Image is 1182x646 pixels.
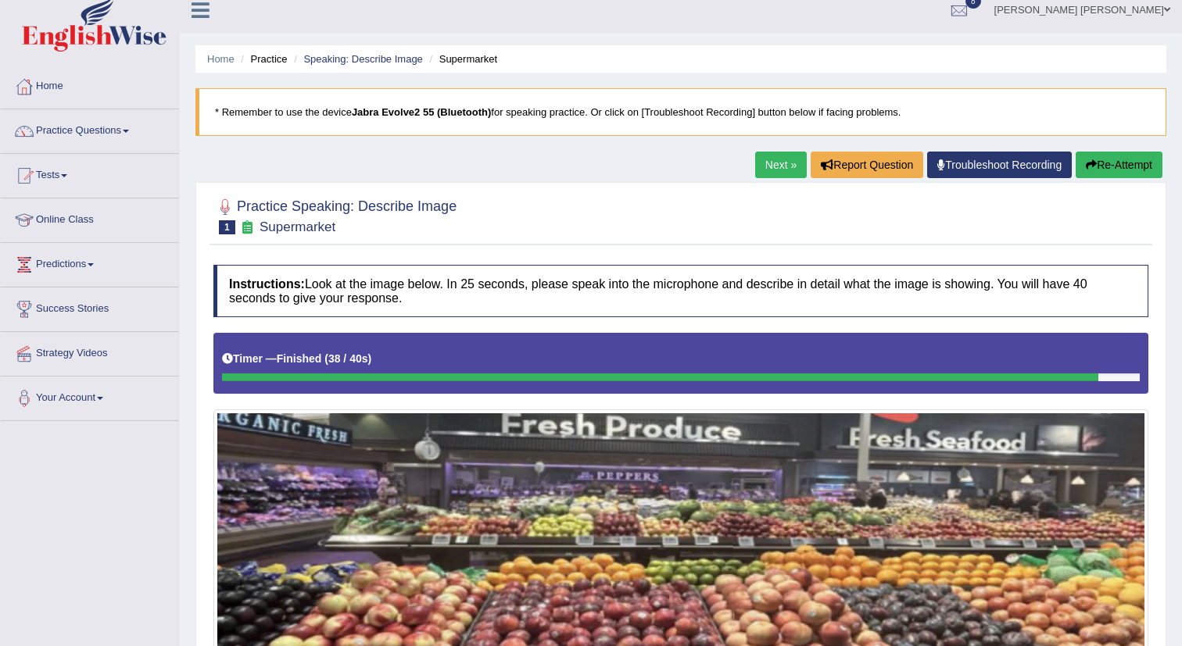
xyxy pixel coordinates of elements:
a: Practice Questions [1,109,179,148]
h5: Timer — [222,353,371,365]
a: Speaking: Describe Image [303,53,422,65]
blockquote: * Remember to use the device for speaking practice. Or click on [Troubleshoot Recording] button b... [195,88,1166,136]
span: 1 [219,220,235,234]
a: Troubleshoot Recording [927,152,1072,178]
a: Success Stories [1,287,179,327]
b: Instructions: [229,277,305,291]
a: Online Class [1,198,179,237]
a: Tests [1,154,179,193]
b: ) [368,352,372,365]
b: ( [324,352,328,365]
button: Report Question [811,152,923,178]
a: Next » [755,152,807,178]
small: Supermarket [260,219,335,234]
b: 38 / 40s [328,352,368,365]
a: Your Account [1,377,179,416]
a: Home [1,65,179,104]
small: Exam occurring question [239,220,256,235]
h2: Practice Speaking: Describe Image [213,195,457,234]
a: Home [207,53,235,65]
b: Jabra Evolve2 55 (Bluetooth) [352,106,491,118]
button: Re-Attempt [1076,152,1162,178]
li: Practice [237,52,287,66]
h4: Look at the image below. In 25 seconds, please speak into the microphone and describe in detail w... [213,265,1148,317]
b: Finished [277,352,322,365]
a: Strategy Videos [1,332,179,371]
li: Supermarket [425,52,497,66]
a: Predictions [1,243,179,282]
